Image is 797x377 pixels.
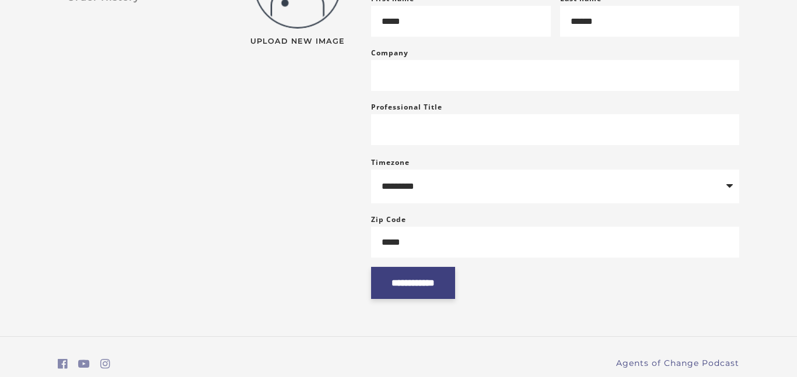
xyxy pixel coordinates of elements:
label: Professional Title [371,100,442,114]
i: https://www.youtube.com/c/AgentsofChangeTestPrepbyMeaganMitchell (Open in a new window) [78,358,90,369]
label: Company [371,46,408,60]
i: https://www.instagram.com/agentsofchangeprep/ (Open in a new window) [100,358,110,369]
span: Upload New Image [242,38,352,45]
a: https://www.instagram.com/agentsofchangeprep/ (Open in a new window) [100,355,110,372]
label: Zip Code [371,213,406,227]
a: Agents of Change Podcast [616,357,739,369]
label: Timezone [371,157,410,167]
a: https://www.facebook.com/groups/aswbtestprep (Open in a new window) [58,355,68,372]
a: https://www.youtube.com/c/AgentsofChangeTestPrepbyMeaganMitchell (Open in a new window) [78,355,90,372]
i: https://www.facebook.com/groups/aswbtestprep (Open in a new window) [58,358,68,369]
